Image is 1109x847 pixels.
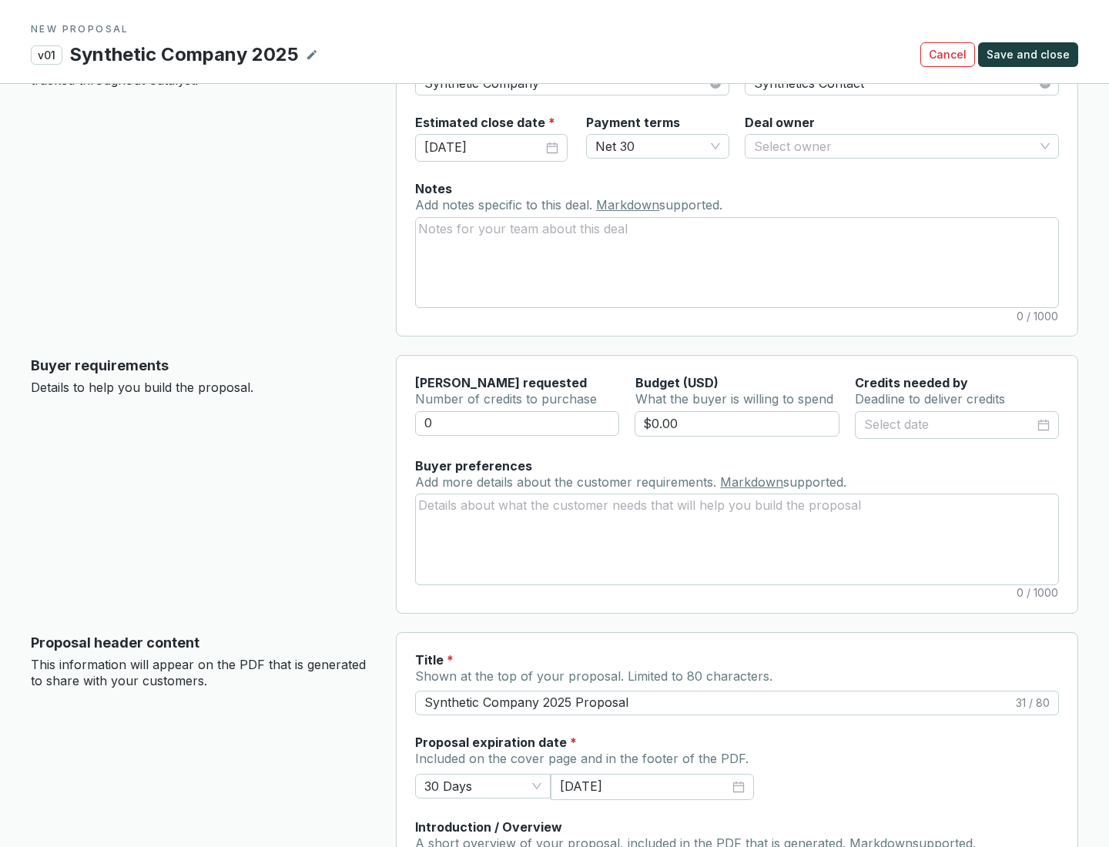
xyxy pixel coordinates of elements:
[31,23,1078,35] p: NEW PROPOSAL
[864,415,1034,435] input: Select date
[855,391,1005,407] span: Deadline to deliver credits
[415,197,596,213] span: Add notes specific to this deal.
[595,135,720,158] span: Net 30
[415,180,452,197] label: Notes
[855,374,968,391] label: Credits needed by
[720,474,783,490] a: Markdown
[31,632,371,654] p: Proposal header content
[560,778,729,796] input: Select date
[424,138,543,158] input: Select date
[31,380,371,397] p: Details to help you build the proposal.
[415,114,555,131] label: Estimated close date
[987,47,1070,62] span: Save and close
[424,775,541,798] span: 30 Days
[415,819,562,835] label: Introduction / Overview
[783,474,846,490] span: supported.
[31,355,371,377] p: Buyer requirements
[415,457,532,474] label: Buyer preferences
[415,651,454,668] label: Title
[596,197,659,213] a: Markdown
[415,734,577,751] label: Proposal expiration date
[929,47,967,62] span: Cancel
[745,114,815,131] label: Deal owner
[415,374,587,391] label: [PERSON_NAME] requested
[659,197,722,213] span: supported.
[69,42,300,68] p: Synthetic Company 2025
[978,42,1078,67] button: Save and close
[31,657,371,690] p: This information will appear on the PDF that is generated to share with your customers.
[415,751,749,766] span: Included on the cover page and in the footer of the PDF.
[31,45,62,65] p: v01
[920,42,975,67] button: Cancel
[415,668,772,684] span: Shown at the top of your proposal. Limited to 80 characters.
[635,391,833,407] span: What the buyer is willing to spend
[415,474,720,490] span: Add more details about the customer requirements.
[635,375,719,390] span: Budget (USD)
[1016,695,1050,711] span: 31 / 80
[415,391,597,407] span: Number of credits to purchase
[586,114,680,131] label: Payment terms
